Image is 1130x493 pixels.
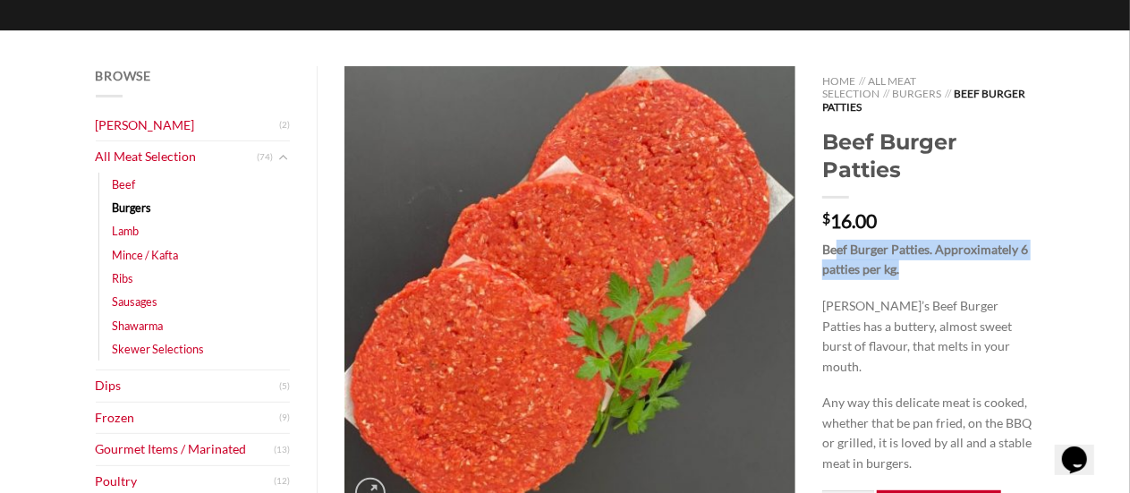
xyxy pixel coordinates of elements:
[822,87,1025,113] span: Beef Burger Patties
[274,437,290,463] span: (13)
[279,404,290,431] span: (9)
[883,87,889,100] span: //
[113,290,158,313] a: Sausages
[279,373,290,400] span: (5)
[822,128,1034,183] h1: Beef Burger Patties
[822,74,916,100] a: All Meat Selection
[859,74,865,88] span: //
[892,87,941,100] a: Burgers
[822,242,1028,277] strong: Beef Burger Patties. Approximately 6 patties per kg.
[96,110,280,141] a: [PERSON_NAME]
[822,211,830,225] span: $
[1055,421,1112,475] iframe: chat widget
[113,267,134,290] a: Ribs
[822,296,1034,377] p: [PERSON_NAME]’s Beef Burger Patties has a buttery, almost sweet burst of flavour, that melts in y...
[822,393,1034,473] p: Any way this delicate meat is cooked, whether that be pan fried, on the BBQ or grilled, it is lov...
[113,219,140,242] a: Lamb
[113,337,205,361] a: Skewer Selections
[257,144,273,171] span: (74)
[113,314,164,337] a: Shawarma
[279,112,290,139] span: (2)
[822,74,855,88] a: Home
[113,196,152,219] a: Burgers
[96,403,280,434] a: Frozen
[113,243,179,267] a: Mince / Kafta
[96,68,151,83] span: Browse
[277,148,290,167] button: Toggle
[96,141,258,173] a: All Meat Selection
[945,87,951,100] span: //
[822,209,877,232] bdi: 16.00
[96,370,280,402] a: Dips
[113,173,136,196] a: Beef
[96,434,275,465] a: Gourmet Items / Marinated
